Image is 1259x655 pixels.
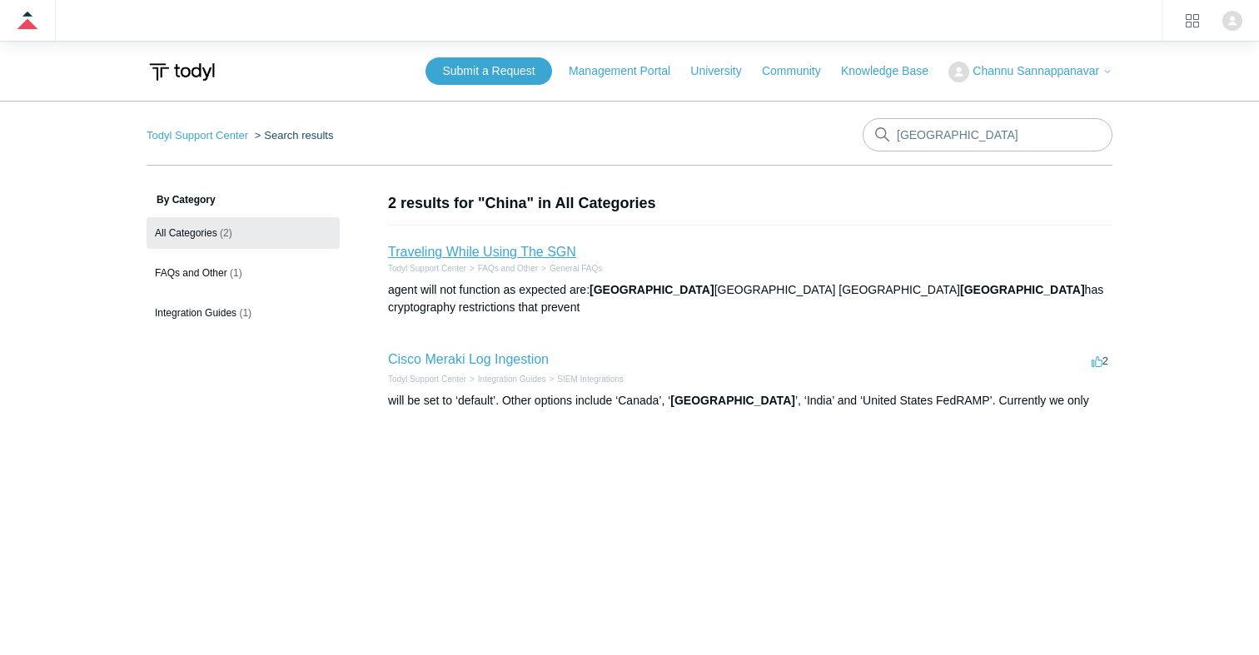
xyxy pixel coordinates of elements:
[973,64,1099,77] span: Channu Sannappanavar
[478,375,546,384] a: Integration Guides
[388,264,466,273] a: Todyl Support Center
[239,307,251,319] span: (1)
[155,267,227,279] span: FAQs and Other
[147,257,340,289] a: FAQs and Other (1)
[388,352,549,366] a: Cisco Meraki Log Ingestion
[388,392,1112,409] div: will be set to ‘default’. Other options include ‘Canada’, ‘ ’, ‘India’ and ‘United States FedRAMP...
[147,129,251,141] li: Todyl Support Center
[155,227,217,239] span: All Categories
[251,129,334,141] li: Search results
[1222,11,1242,31] zd-hc-trigger: Click your profile icon to open the profile menu
[690,62,758,80] a: University
[388,281,1112,316] div: agent will not function as expected are: [GEOGRAPHIC_DATA] [GEOGRAPHIC_DATA] has cryptography res...
[762,62,838,80] a: Community
[670,394,795,407] em: [GEOGRAPHIC_DATA]
[147,57,217,87] img: Todyl Support Center Help Center home page
[388,245,576,259] a: Traveling While Using The SGN
[388,375,466,384] a: Todyl Support Center
[569,62,687,80] a: Management Portal
[155,307,236,319] span: Integration Guides
[425,57,551,85] a: Submit a Request
[841,62,945,80] a: Knowledge Base
[466,373,546,385] li: Integration Guides
[948,62,1112,82] button: Channu Sannappanavar
[478,264,538,273] a: FAQs and Other
[466,262,538,275] li: FAQs and Other
[550,264,602,273] a: General FAQs
[863,118,1112,151] input: Search
[538,262,602,275] li: General FAQs
[147,217,340,249] a: All Categories (2)
[546,373,624,385] li: SIEM Integrations
[230,267,242,279] span: (1)
[220,227,232,239] span: (2)
[147,192,340,207] h3: By Category
[388,262,466,275] li: Todyl Support Center
[960,283,1085,296] em: [GEOGRAPHIC_DATA]
[147,129,248,141] a: Todyl Support Center
[1222,11,1242,31] img: user avatar
[590,283,714,296] em: [GEOGRAPHIC_DATA]
[388,373,466,385] li: Todyl Support Center
[147,297,340,329] a: Integration Guides (1)
[1092,355,1108,367] span: 2
[388,192,1112,215] h1: 2 results for "China" in All Categories
[557,375,623,384] a: SIEM Integrations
